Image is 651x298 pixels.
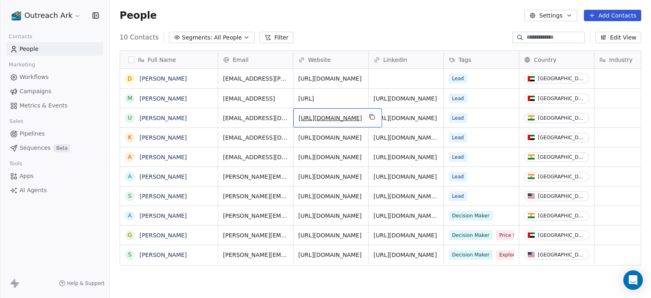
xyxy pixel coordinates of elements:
[298,134,362,141] a: [URL][DOMAIN_NAME]
[519,51,594,68] div: Country
[538,193,585,199] div: [GEOGRAPHIC_DATA]
[496,230,538,240] span: Price Sensitive
[128,211,132,220] div: A
[223,231,288,239] span: [PERSON_NAME][EMAIL_ADDRESS][DOMAIN_NAME]
[449,230,493,240] span: Decision Maker
[298,154,362,160] a: [URL][DOMAIN_NAME]
[223,153,288,161] span: [EMAIL_ADDRESS][DOMAIN_NAME]
[584,10,641,21] button: Add Contacts
[128,114,132,122] div: U
[223,251,288,259] span: [PERSON_NAME][EMAIL_ADDRESS][DOMAIN_NAME]
[374,115,437,121] a: [URL][DOMAIN_NAME]
[308,56,331,64] span: Website
[223,173,288,181] span: [PERSON_NAME][EMAIL_ADDRESS][DOMAIN_NAME]
[260,32,293,43] button: Filter
[7,42,103,56] a: People
[374,154,437,160] a: [URL][DOMAIN_NAME]
[538,213,585,219] div: [GEOGRAPHIC_DATA]
[128,250,132,259] div: S
[298,252,362,258] a: [URL][DOMAIN_NAME]
[298,75,362,82] a: [URL][DOMAIN_NAME]
[7,169,103,183] a: Apps
[223,134,288,142] span: [EMAIL_ADDRESS][DOMAIN_NAME]
[449,172,467,182] span: Lead
[449,152,467,162] span: Lead
[538,232,585,238] div: [GEOGRAPHIC_DATA]
[449,250,493,260] span: Decision Maker
[538,76,585,81] div: [GEOGRAPHIC_DATA]
[20,101,68,110] span: Metrics & Events
[127,94,132,103] div: M
[128,192,132,200] div: S
[534,56,557,64] span: Country
[140,95,187,102] a: [PERSON_NAME]
[298,95,314,102] a: [URL]
[449,74,467,83] span: Lead
[140,173,187,180] a: [PERSON_NAME]
[120,9,157,22] span: People
[20,73,49,81] span: Workflows
[538,115,585,121] div: [GEOGRAPHIC_DATA]
[449,94,467,103] span: Lead
[7,85,103,98] a: Campaigns
[11,11,21,20] img: Outreach_Ark_Favicon.png
[223,192,288,200] span: [PERSON_NAME][EMAIL_ADDRESS][DOMAIN_NAME]
[20,129,45,138] span: Pipelines
[20,172,34,180] span: Apps
[223,94,288,103] span: [EMAIL_ADDRESS]
[10,9,83,22] button: Outreach Ark
[5,59,39,71] span: Marketing
[7,141,103,155] a: SequencesBeta
[120,51,218,68] div: Full Name
[223,74,288,83] span: [EMAIL_ADDRESS][PERSON_NAME][DOMAIN_NAME]
[218,51,293,68] div: Email
[223,212,288,220] span: [PERSON_NAME][EMAIL_ADDRESS][DOMAIN_NAME]
[449,191,467,201] span: Lead
[383,56,407,64] span: LinkedIn
[128,153,132,161] div: A
[128,231,132,239] div: G
[128,133,131,142] div: K
[538,252,585,258] div: [GEOGRAPHIC_DATA]
[120,33,159,42] span: 10 Contacts
[140,232,187,239] a: [PERSON_NAME]
[374,252,437,258] a: [URL][DOMAIN_NAME]
[233,56,249,64] span: Email
[140,213,187,219] a: [PERSON_NAME]
[524,10,577,21] button: Settings
[298,193,362,199] a: [URL][DOMAIN_NAME]
[128,74,132,83] div: D
[6,158,26,170] span: Tools
[595,32,641,43] button: Edit View
[496,250,543,260] span: Exploring others
[67,280,105,287] span: Help & Support
[298,232,362,239] a: [URL][DOMAIN_NAME]
[538,154,585,160] div: [GEOGRAPHIC_DATA]
[538,135,585,140] div: [GEOGRAPHIC_DATA]
[7,127,103,140] a: Pipelines
[140,134,187,141] a: [PERSON_NAME]
[7,99,103,112] a: Metrics & Events
[449,113,467,123] span: Lead
[369,51,443,68] div: LinkedIn
[374,173,437,180] a: [URL][DOMAIN_NAME]
[623,270,643,290] div: Open Intercom Messenger
[59,280,105,287] a: Help & Support
[148,56,176,64] span: Full Name
[538,96,585,101] div: [GEOGRAPHIC_DATA]
[374,134,484,141] a: [URL][DOMAIN_NAME][PERSON_NAME]
[374,193,484,199] a: [URL][DOMAIN_NAME][PERSON_NAME]
[128,172,132,181] div: A
[6,115,27,127] span: Sales
[214,33,242,42] span: All People
[140,154,187,160] a: [PERSON_NAME]
[20,144,50,152] span: Sequences
[444,51,519,68] div: Tags
[299,115,362,121] a: [URL][DOMAIN_NAME]
[5,31,36,43] span: Contacts
[538,174,585,180] div: [GEOGRAPHIC_DATA]
[7,184,103,197] a: AI Agents
[298,173,362,180] a: [URL][DOMAIN_NAME]
[20,186,47,195] span: AI Agents
[374,213,484,219] a: [URL][DOMAIN_NAME][PERSON_NAME]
